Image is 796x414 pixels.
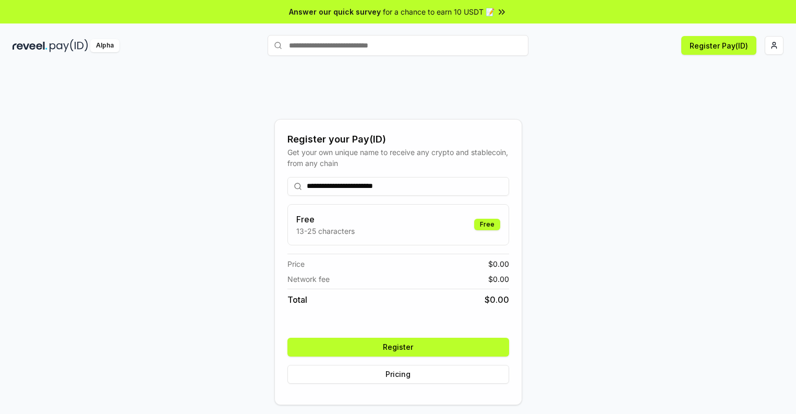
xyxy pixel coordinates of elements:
[485,293,509,306] span: $ 0.00
[383,6,495,17] span: for a chance to earn 10 USDT 📝
[296,226,355,236] p: 13-25 characters
[289,6,381,17] span: Answer our quick survey
[50,39,88,52] img: pay_id
[287,258,305,269] span: Price
[488,274,509,285] span: $ 0.00
[474,219,500,230] div: Free
[13,39,47,52] img: reveel_dark
[90,39,119,52] div: Alpha
[681,36,756,55] button: Register Pay(ID)
[296,213,355,226] h3: Free
[287,293,307,306] span: Total
[488,258,509,269] span: $ 0.00
[287,338,509,357] button: Register
[287,365,509,384] button: Pricing
[287,147,509,169] div: Get your own unique name to receive any crypto and stablecoin, from any chain
[287,132,509,147] div: Register your Pay(ID)
[287,274,330,285] span: Network fee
